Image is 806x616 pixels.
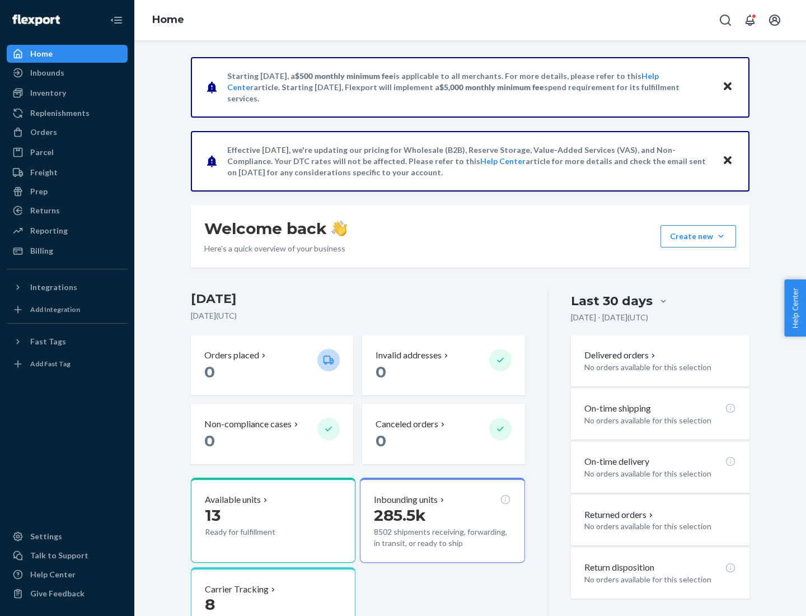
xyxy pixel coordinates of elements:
[584,468,736,479] p: No orders available for this selection
[205,506,221,525] span: 13
[584,561,654,574] p: Return disposition
[584,508,655,521] button: Returned orders
[191,335,353,395] button: Orders placed 0
[362,335,524,395] button: Invalid addresses 0
[571,292,653,310] div: Last 30 days
[7,45,128,63] a: Home
[30,588,85,599] div: Give Feedback
[571,312,648,323] p: [DATE] - [DATE] ( UTC )
[105,9,128,31] button: Close Navigation
[7,566,128,584] a: Help Center
[374,526,510,549] p: 8502 shipments receiving, forwarding, in transit, or ready to ship
[205,583,269,596] p: Carrier Tracking
[30,108,90,119] div: Replenishments
[30,336,66,347] div: Fast Tags
[30,282,77,293] div: Integrations
[7,143,128,161] a: Parcel
[30,225,68,236] div: Reporting
[152,13,184,26] a: Home
[584,521,736,532] p: No orders available for this selection
[227,71,711,104] p: Starting [DATE], a is applicable to all merchants. For more details, please refer to this article...
[204,431,215,450] span: 0
[376,418,438,431] p: Canceled orders
[7,64,128,82] a: Inbounds
[143,4,193,36] ol: breadcrumbs
[191,310,525,321] p: [DATE] ( UTC )
[376,362,386,381] span: 0
[7,84,128,102] a: Inventory
[362,404,524,464] button: Canceled orders 0
[7,547,128,564] a: Talk to Support
[7,222,128,240] a: Reporting
[584,349,658,362] button: Delivered orders
[7,183,128,200] a: Prep
[7,202,128,220] a: Returns
[205,595,215,614] span: 8
[480,156,526,166] a: Help Center
[7,355,128,373] a: Add Fast Tag
[763,9,786,31] button: Open account menu
[204,349,259,362] p: Orders placed
[720,153,735,169] button: Close
[584,415,736,426] p: No orders available for this selection
[12,15,60,26] img: Flexport logo
[374,493,438,506] p: Inbounding units
[784,279,806,337] button: Help Center
[331,221,347,236] img: hand-wave emoji
[30,245,53,256] div: Billing
[204,243,347,254] p: Here’s a quick overview of your business
[204,218,347,239] h1: Welcome back
[7,104,128,122] a: Replenishments
[584,362,736,373] p: No orders available for this selection
[30,550,88,561] div: Talk to Support
[7,278,128,296] button: Integrations
[739,9,761,31] button: Open notifications
[660,225,736,248] button: Create new
[191,290,525,308] h3: [DATE]
[584,455,649,468] p: On-time delivery
[30,305,80,314] div: Add Integration
[30,186,48,197] div: Prep
[30,569,76,580] div: Help Center
[227,144,711,178] p: Effective [DATE], we're updating our pricing for Wholesale (B2B), Reserve Storage, Value-Added Se...
[204,362,215,381] span: 0
[7,333,128,351] button: Fast Tags
[30,147,54,158] div: Parcel
[205,493,261,506] p: Available units
[205,526,308,538] p: Ready for fulfillment
[30,87,66,99] div: Inventory
[374,506,426,525] span: 285.5k
[584,402,651,415] p: On-time shipping
[191,478,355,563] button: Available units13Ready for fulfillment
[30,531,62,542] div: Settings
[7,242,128,260] a: Billing
[30,127,57,138] div: Orders
[7,301,128,319] a: Add Integration
[7,123,128,141] a: Orders
[30,48,53,59] div: Home
[720,79,735,95] button: Close
[7,528,128,545] a: Settings
[30,67,64,78] div: Inbounds
[204,418,292,431] p: Non-compliance cases
[7,164,128,181] a: Freight
[584,574,736,585] p: No orders available for this selection
[714,9,737,31] button: Open Search Box
[376,431,386,450] span: 0
[30,359,71,368] div: Add Fast Tag
[7,585,128,603] button: Give Feedback
[360,478,524,563] button: Inbounding units285.5k8502 shipments receiving, forwarding, in transit, or ready to ship
[191,404,353,464] button: Non-compliance cases 0
[439,82,544,92] span: $5,000 monthly minimum fee
[295,71,393,81] span: $500 monthly minimum fee
[30,205,60,216] div: Returns
[30,167,58,178] div: Freight
[376,349,442,362] p: Invalid addresses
